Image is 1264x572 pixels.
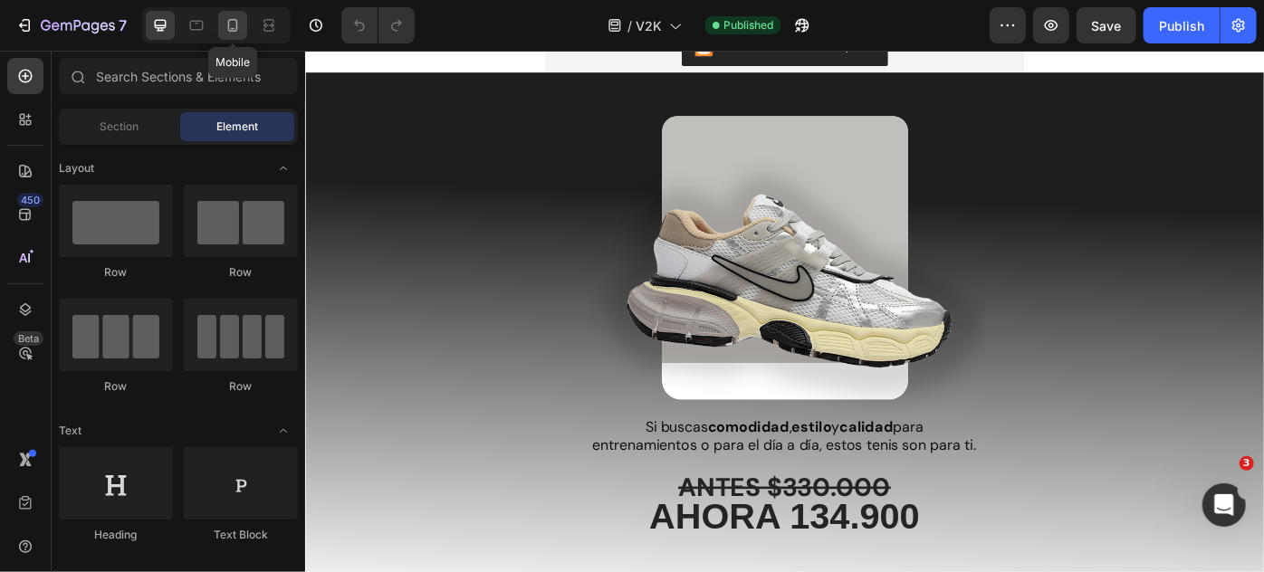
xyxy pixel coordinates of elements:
[184,527,298,543] div: Text Block
[1144,7,1220,43] button: Publish
[59,527,173,543] div: Heading
[216,119,258,135] span: Element
[606,415,666,436] strong: calidad
[1092,18,1122,33] span: Save
[59,423,81,439] span: Text
[59,264,173,281] div: Row
[1240,456,1254,471] span: 3
[7,7,135,43] button: 7
[184,264,298,281] div: Row
[386,415,701,436] span: Si buscas , y para
[627,16,632,35] span: /
[551,415,597,436] strong: estilo
[456,415,549,436] strong: comodidad
[1077,7,1136,43] button: Save
[59,378,173,395] div: Row
[305,51,1264,572] iframe: Design area
[1202,483,1246,527] iframe: Intercom live chat
[1159,16,1204,35] div: Publish
[119,14,127,36] p: 7
[390,504,697,550] span: AHORA 134.900
[341,7,415,43] div: Undo/Redo
[423,475,664,513] s: ANTES $330.000
[636,16,662,35] span: V2K
[269,416,298,445] span: Toggle open
[184,378,298,395] div: Row
[14,331,43,346] div: Beta
[59,58,298,94] input: Search Sections & Elements
[723,17,773,33] span: Published
[269,154,298,183] span: Toggle open
[101,119,139,135] span: Section
[17,193,43,207] div: 450
[326,435,761,457] span: entrenamientos o para el día a día, estos tenis son para ti.
[59,160,94,176] span: Layout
